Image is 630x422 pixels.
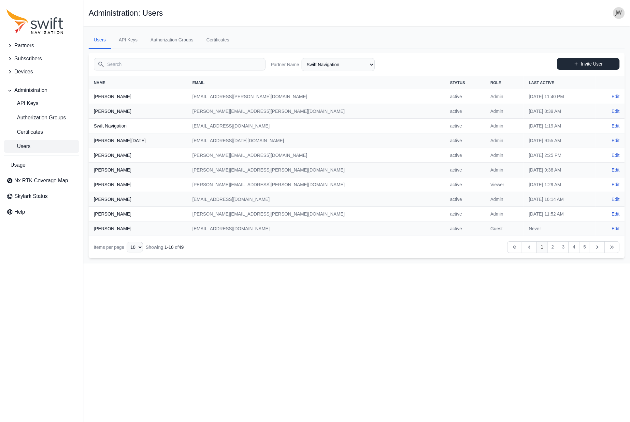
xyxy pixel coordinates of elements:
td: [DATE] 9:38 AM [524,163,596,177]
a: Users [89,31,111,49]
select: Partner Name [302,58,375,71]
td: Admin [485,89,524,104]
span: 49 [179,245,184,250]
td: [DATE] 11:40 PM [524,89,596,104]
td: Admin [485,163,524,177]
th: [PERSON_NAME] [89,177,187,192]
th: [PERSON_NAME] [89,221,187,236]
th: Status [445,76,485,89]
td: [PERSON_NAME][EMAIL_ADDRESS][PERSON_NAME][DOMAIN_NAME] [187,104,445,119]
td: Admin [485,148,524,163]
a: Skylark Status [4,190,79,203]
span: Certificates [7,128,43,136]
td: Viewer [485,177,524,192]
label: Partner Name [271,61,299,68]
span: Items per page [94,245,124,250]
span: Devices [14,68,33,76]
span: Users [7,143,31,150]
span: Nx RTK Coverage Map [14,177,68,185]
td: active [445,148,485,163]
td: Admin [485,133,524,148]
th: Role [485,76,524,89]
span: Partners [14,42,34,50]
th: [PERSON_NAME] [89,148,187,163]
td: [PERSON_NAME][EMAIL_ADDRESS][PERSON_NAME][DOMAIN_NAME] [187,177,445,192]
a: Authorization Groups [145,31,199,49]
td: active [445,104,485,119]
td: Admin [485,104,524,119]
td: Admin [485,119,524,133]
td: active [445,119,485,133]
a: Certificates [201,31,235,49]
td: [DATE] 1:29 AM [524,177,596,192]
span: Authorization Groups [7,114,66,122]
td: [PERSON_NAME][EMAIL_ADDRESS][DOMAIN_NAME] [187,148,445,163]
span: Skylark Status [14,192,48,200]
a: 1 [537,241,548,253]
td: [EMAIL_ADDRESS][DOMAIN_NAME] [187,119,445,133]
a: Edit [612,225,620,232]
td: [EMAIL_ADDRESS][DOMAIN_NAME] [187,192,445,207]
td: [PERSON_NAME][EMAIL_ADDRESS][PERSON_NAME][DOMAIN_NAME] [187,163,445,177]
a: Edit [612,152,620,158]
span: Usage [10,161,25,169]
a: API Keys [114,31,143,49]
a: Certificates [4,126,79,139]
th: Email [187,76,445,89]
td: [DATE] 11:52 AM [524,207,596,221]
nav: Table navigation [89,236,625,258]
a: Help [4,205,79,219]
th: [PERSON_NAME] [89,192,187,207]
a: Edit [612,137,620,144]
a: 2 [547,241,558,253]
a: 5 [579,241,590,253]
a: Nx RTK Coverage Map [4,174,79,187]
a: Edit [612,211,620,217]
td: active [445,221,485,236]
a: Edit [612,196,620,203]
td: [EMAIL_ADDRESS][PERSON_NAME][DOMAIN_NAME] [187,89,445,104]
span: API Keys [7,99,38,107]
a: Edit [612,123,620,129]
td: active [445,192,485,207]
th: Last Active [524,76,596,89]
td: Guest [485,221,524,236]
td: Admin [485,207,524,221]
a: Edit [612,108,620,114]
th: Swift Navigation [89,119,187,133]
div: Showing of [146,244,184,250]
span: Help [14,208,25,216]
th: [PERSON_NAME] [89,207,187,221]
a: Edit [612,93,620,100]
td: [PERSON_NAME][EMAIL_ADDRESS][PERSON_NAME][DOMAIN_NAME] [187,207,445,221]
span: Administration [14,86,47,94]
button: Partners [4,39,79,52]
td: active [445,207,485,221]
button: Subscribers [4,52,79,65]
td: [DATE] 10:14 AM [524,192,596,207]
td: [DATE] 1:19 AM [524,119,596,133]
a: API Keys [4,97,79,110]
select: Display Limit [127,242,143,252]
td: Admin [485,192,524,207]
td: active [445,133,485,148]
button: Administration [4,84,79,97]
a: Edit [612,181,620,188]
td: active [445,163,485,177]
th: [PERSON_NAME][DATE] [89,133,187,148]
a: Users [4,140,79,153]
td: [EMAIL_ADDRESS][DOMAIN_NAME] [187,221,445,236]
td: [DATE] 8:39 AM [524,104,596,119]
input: Search [94,58,265,70]
th: [PERSON_NAME] [89,163,187,177]
th: Name [89,76,187,89]
button: Devices [4,65,79,78]
th: [PERSON_NAME] [89,89,187,104]
a: Edit [612,167,620,173]
td: active [445,89,485,104]
h1: Administration: Users [89,9,163,17]
td: [EMAIL_ADDRESS][DATE][DOMAIN_NAME] [187,133,445,148]
a: Authorization Groups [4,111,79,124]
a: Usage [4,158,79,172]
th: [PERSON_NAME] [89,104,187,119]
